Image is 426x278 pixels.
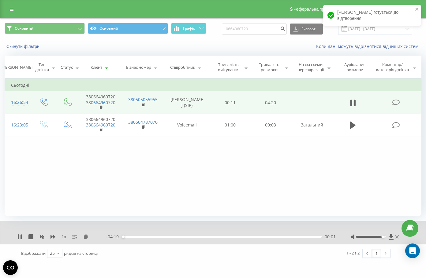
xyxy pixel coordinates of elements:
a: 380504787070 [128,119,158,125]
span: Графік [183,26,195,31]
td: 00:03 [250,114,291,136]
input: Пошук за номером [222,24,287,35]
div: [PERSON_NAME] готується до відтворення [323,5,421,26]
a: 1 [372,249,381,258]
span: Основний [15,26,33,31]
td: 380664960720 [80,114,122,136]
a: Коли дані можуть відрізнятися вiд інших систем [316,43,421,49]
a: 380664960720 [86,122,115,128]
td: 04:20 [250,91,291,114]
span: 1 x [62,234,66,240]
div: 25 [50,250,55,256]
button: close [415,7,419,13]
div: Accessibility label [122,236,125,238]
td: Сьогодні [5,79,421,91]
td: 00:11 [210,91,250,114]
td: [PERSON_NAME] (SIP) [164,91,210,114]
div: Клієнт [91,65,102,70]
div: Аудіозапис розмови [339,62,371,72]
button: Графік [171,23,206,34]
div: 16:26:54 [11,97,25,108]
div: Accessibility label [382,236,384,238]
div: 1 - 2 з 2 [346,250,360,256]
button: Основний [88,23,168,34]
button: Open CMP widget [3,260,18,275]
span: Реферальна програма [293,7,338,12]
button: Скинути фільтри [5,44,43,49]
span: рядків на сторінці [64,251,98,256]
span: 00:01 [325,234,336,240]
div: Тривалість очікування [215,62,242,72]
a: 380664960720 [86,100,115,105]
td: 380664960720 [80,91,122,114]
div: Статус [61,65,73,70]
div: Коментар/категорія дзвінка [375,62,410,72]
div: Open Intercom Messenger [405,243,420,258]
span: - 04:19 [106,234,122,240]
div: [PERSON_NAME] [2,65,32,70]
td: 01:00 [210,114,250,136]
td: Voicemail [164,114,210,136]
a: 380505055955 [128,97,158,102]
span: Відображати [21,251,46,256]
div: 16:23:05 [11,119,25,131]
div: Тривалість розмови [256,62,282,72]
div: Тип дзвінка [35,62,49,72]
div: Назва схеми переадресації [297,62,325,72]
div: Бізнес номер [126,65,151,70]
button: Основний [5,23,85,34]
div: Співробітник [170,65,195,70]
td: Загальний [291,114,333,136]
button: Експорт [290,24,323,35]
